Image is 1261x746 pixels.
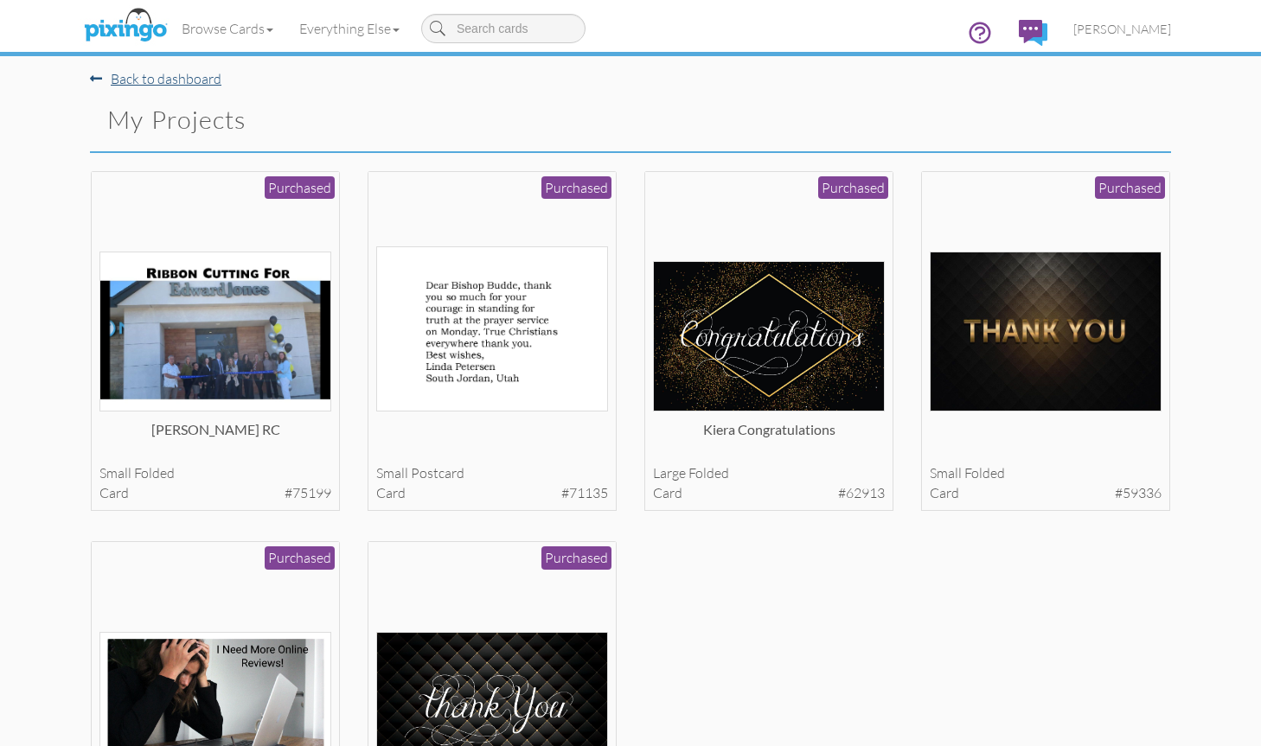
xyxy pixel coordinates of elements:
div: Purchased [818,176,888,200]
img: 127225-1-1737676176480-1910ad6a96ae76f2-qa.jpg [376,246,609,411]
span: postcard [411,464,464,481]
div: card [653,483,886,503]
span: [PERSON_NAME] [1073,22,1171,36]
span: small [376,464,408,481]
div: Purchased [1095,176,1165,200]
span: folded [688,464,729,481]
h2: My Projects [107,106,600,134]
span: #75199 [285,483,331,503]
div: Kiera congratulations [653,420,886,455]
a: [PERSON_NAME] [1060,7,1184,51]
span: small [99,464,131,481]
div: card [376,483,609,503]
span: folded [964,464,1005,481]
span: #71135 [561,483,608,503]
a: Everything Else [286,7,413,50]
img: 109730-1-1704384365371-1f041c843450574b-qa.jpg [653,261,886,411]
span: folded [134,464,175,481]
div: card [99,483,332,503]
span: large [653,464,686,481]
div: [PERSON_NAME] RC [99,420,332,455]
div: card [930,483,1162,503]
span: #59336 [1115,483,1162,503]
span: small [930,464,962,481]
div: Purchased [265,546,335,570]
input: Search cards [421,14,586,43]
div: Purchased [541,546,611,570]
a: Browse Cards [169,7,286,50]
img: comments.svg [1019,20,1047,46]
a: Back to dashboard [90,70,221,87]
div: Purchased [265,176,335,200]
img: 136190-1-1758845623698-7f0a7b2d4d8b737d-qa.jpg [99,252,332,411]
img: 102368-1-1692915366682-5e554f684707d20e-qa.jpg [930,252,1162,411]
div: Purchased [541,176,611,200]
span: #62913 [838,483,885,503]
img: pixingo logo [80,4,171,48]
